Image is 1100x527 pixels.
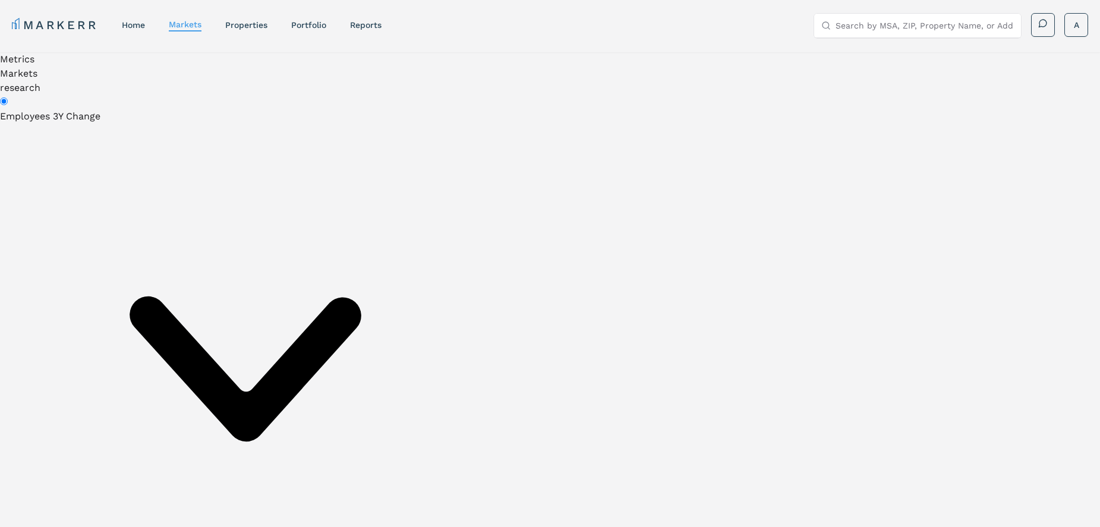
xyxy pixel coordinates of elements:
button: A [1064,13,1088,37]
input: Search by MSA, ZIP, Property Name, or Address [836,14,1014,37]
a: markets [169,20,201,29]
a: reports [350,20,382,30]
a: MARKERR [12,17,98,33]
span: A [1074,19,1079,31]
a: properties [225,20,267,30]
a: home [122,20,145,30]
a: Portfolio [291,20,326,30]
